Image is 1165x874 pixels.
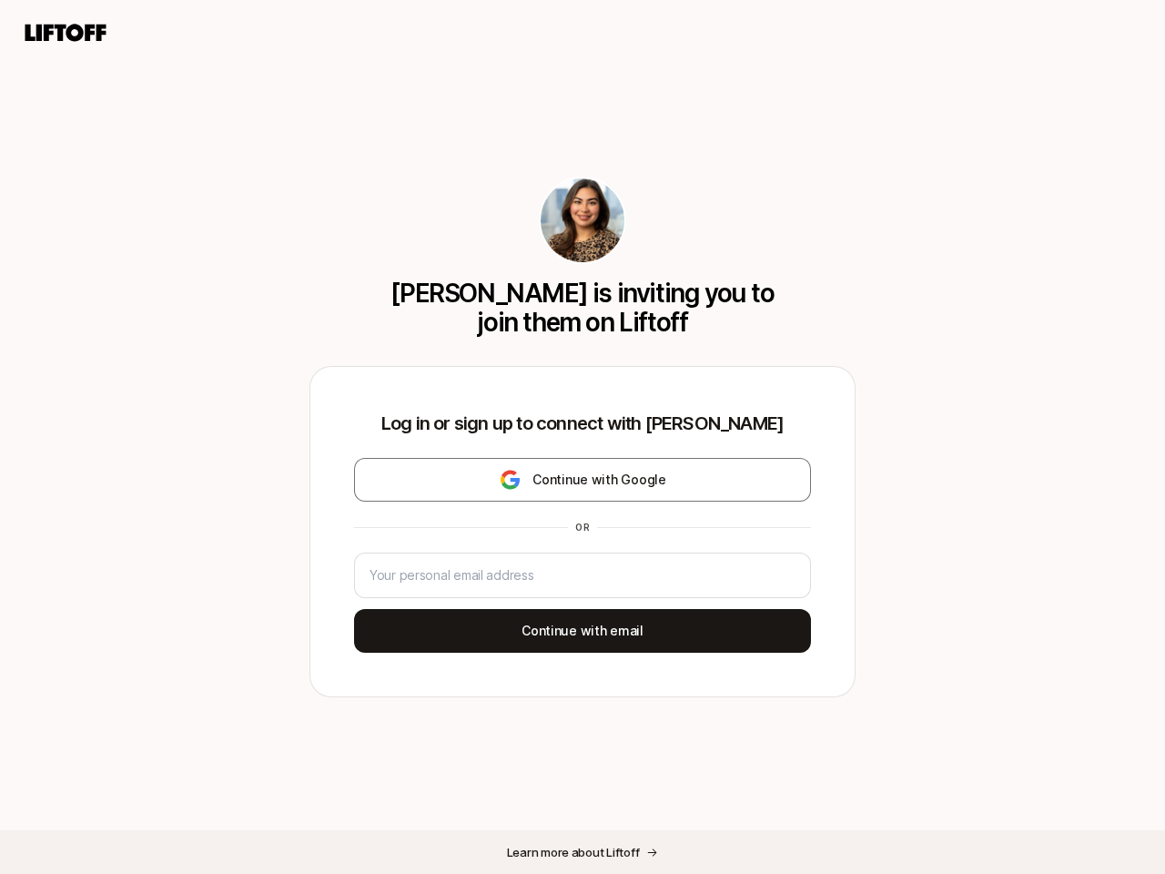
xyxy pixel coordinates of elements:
[541,178,624,262] img: 12510ea0_0700_4950_b7c5_6458afeabdd3.jpg
[354,458,811,502] button: Continue with Google
[385,279,780,337] p: [PERSON_NAME] is inviting you to join them on Liftoff
[499,469,522,491] img: google-logo
[492,836,674,869] button: Learn more about Liftoff
[354,411,811,436] p: Log in or sign up to connect with [PERSON_NAME]
[568,520,597,534] div: or
[354,609,811,653] button: Continue with email
[370,564,795,586] input: Your personal email address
